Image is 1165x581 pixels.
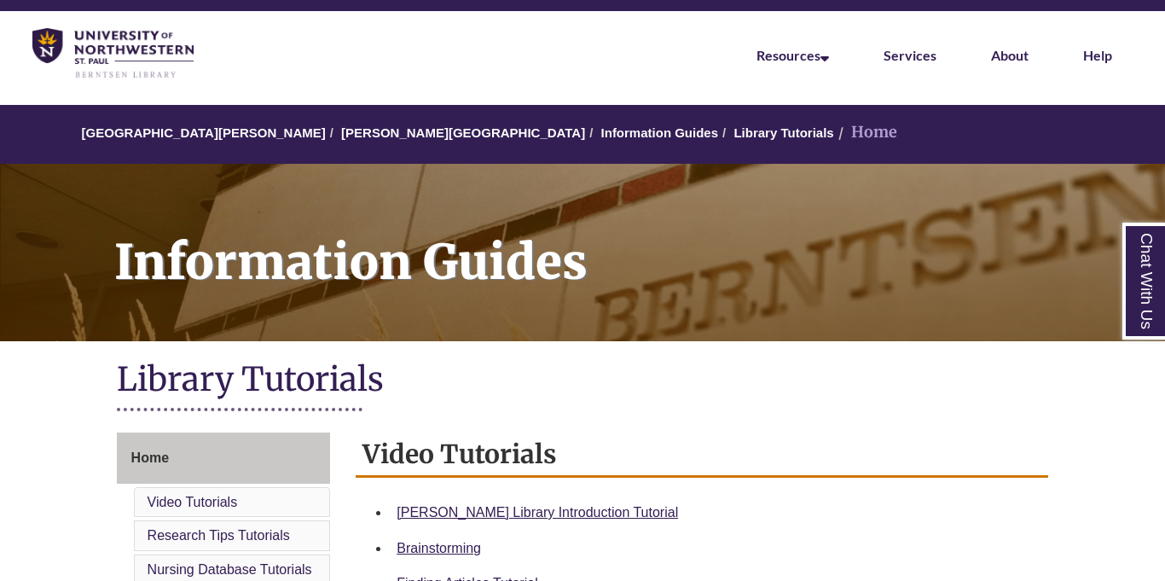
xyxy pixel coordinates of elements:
a: Research Tips Tutorials [148,528,290,543]
a: Home [117,433,331,484]
a: [PERSON_NAME] Library Introduction Tutorial [397,505,678,520]
a: [GEOGRAPHIC_DATA][PERSON_NAME] [82,125,326,140]
a: Services [884,47,936,63]
a: Brainstorming [397,541,481,555]
a: [PERSON_NAME][GEOGRAPHIC_DATA] [341,125,585,140]
h2: Video Tutorials [356,433,1048,478]
h1: Library Tutorials [117,358,1049,404]
a: Library Tutorials [733,125,833,140]
a: Video Tutorials [148,495,238,509]
a: Information Guides [601,125,719,140]
h1: Information Guides [96,164,1165,319]
a: Resources [756,47,829,63]
a: Help [1083,47,1112,63]
a: Nursing Database Tutorials [148,562,312,577]
a: About [991,47,1029,63]
li: Home [834,120,897,145]
span: Home [131,450,169,465]
img: UNWSP Library Logo [32,28,194,79]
